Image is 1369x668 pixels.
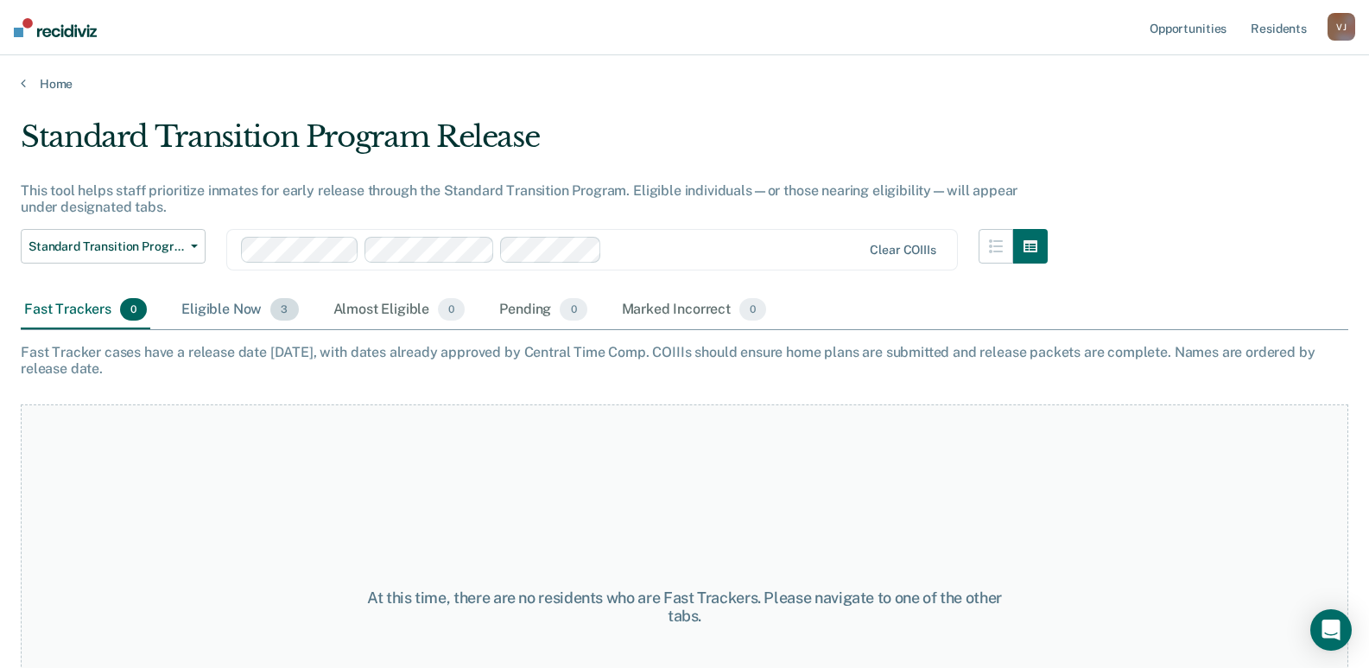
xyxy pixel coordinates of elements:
[21,182,1048,215] div: This tool helps staff prioritize inmates for early release through the Standard Transition Progra...
[739,298,766,321] span: 0
[618,291,770,329] div: Marked Incorrect0
[21,291,150,329] div: Fast Trackers0
[438,298,465,321] span: 0
[870,243,935,258] div: Clear COIIIs
[178,291,301,329] div: Eligible Now3
[21,76,1348,92] a: Home
[1328,13,1355,41] button: VJ
[270,298,298,321] span: 3
[353,588,1017,626] div: At this time, there are no residents who are Fast Trackers. Please navigate to one of the other t...
[1328,13,1355,41] div: V J
[14,18,97,37] img: Recidiviz
[1310,609,1352,651] div: Open Intercom Messenger
[120,298,147,321] span: 0
[560,298,586,321] span: 0
[330,291,469,329] div: Almost Eligible0
[29,239,184,254] span: Standard Transition Program Release
[21,119,1048,169] div: Standard Transition Program Release
[496,291,590,329] div: Pending0
[21,344,1348,377] div: Fast Tracker cases have a release date [DATE], with dates already approved by Central Time Comp. ...
[21,229,206,264] button: Standard Transition Program Release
